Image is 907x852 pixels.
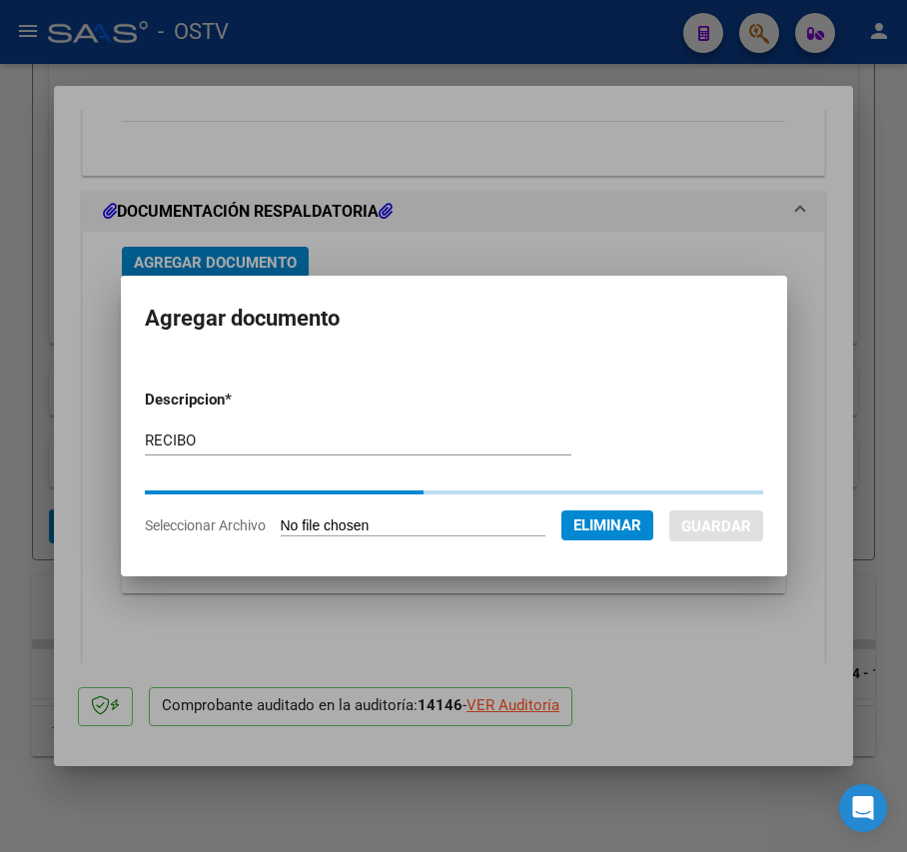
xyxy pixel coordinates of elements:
[561,510,653,540] button: Eliminar
[145,300,763,338] h2: Agregar documento
[669,510,763,541] button: Guardar
[681,517,751,535] span: Guardar
[573,516,641,534] span: Eliminar
[145,517,266,533] span: Seleccionar Archivo
[839,784,887,832] div: Open Intercom Messenger
[145,389,331,412] p: Descripcion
